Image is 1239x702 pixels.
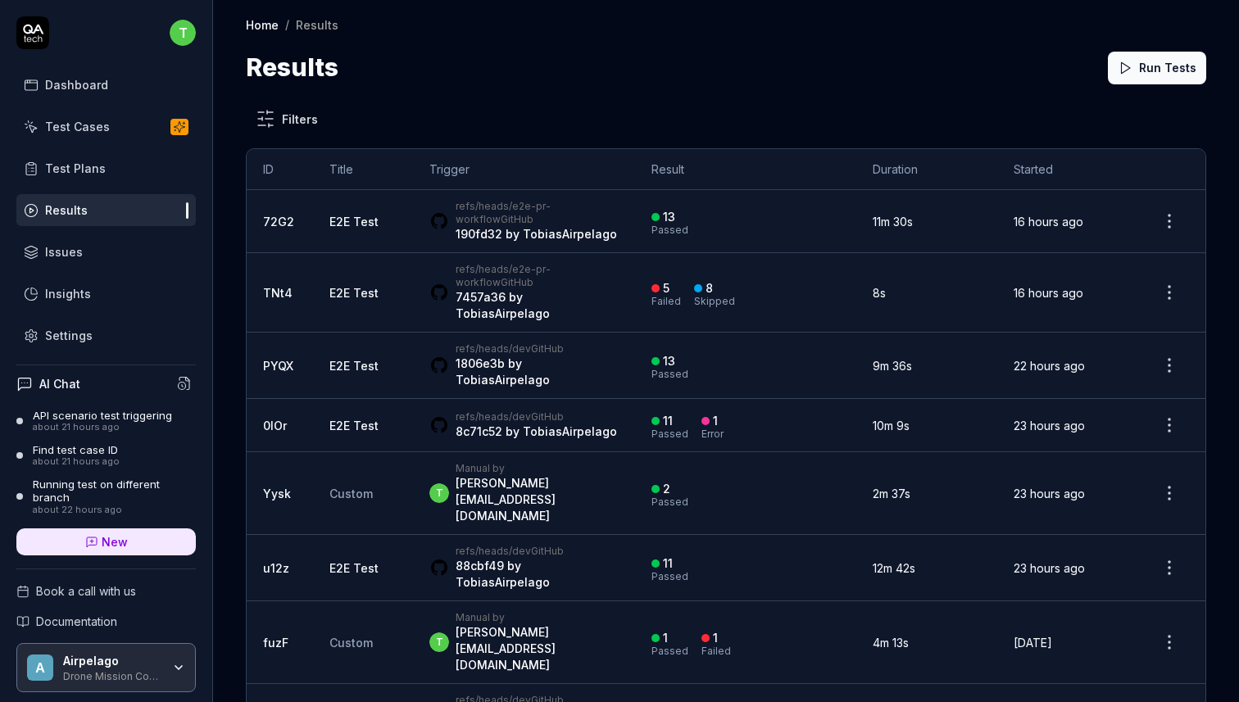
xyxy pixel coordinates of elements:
time: 16 hours ago [1014,215,1083,229]
div: by [456,558,619,591]
div: Passed [651,646,688,656]
div: about 21 hours ago [33,422,172,433]
div: Passed [651,429,688,439]
span: Book a call with us [36,582,136,600]
th: Title [313,149,413,190]
div: GitHub [456,263,619,289]
a: E2E Test [329,561,379,575]
a: refs/heads/dev [456,410,531,423]
button: AAirpelagoDrone Mission Control [16,643,196,692]
a: Book a call with us [16,582,196,600]
div: by [456,423,617,440]
button: Run Tests [1108,52,1206,84]
a: E2E Test [329,286,379,300]
div: 13 [663,210,675,224]
div: Manual by [456,611,619,624]
time: 4m 13s [873,636,909,650]
div: Error [701,429,724,439]
span: A [27,654,53,681]
a: Issues [16,236,196,268]
div: Failed [701,646,731,656]
a: u12z [263,561,289,575]
span: Documentation [36,613,117,630]
button: Filters [246,102,328,135]
a: refs/heads/e2e-pr-workflow [456,263,551,288]
div: Test Plans [45,160,106,177]
span: Custom [329,487,373,500]
a: 0lOr [263,419,287,433]
a: PYQX [263,359,293,373]
th: Duration [856,149,997,190]
div: Drone Mission Control [63,668,161,682]
a: Insights [16,278,196,310]
time: 8s [873,286,886,300]
div: Passed [651,572,688,582]
a: fuzF [263,636,288,650]
a: 8c71c52 [456,424,502,438]
a: Home [246,16,279,33]
div: 1 [713,631,718,645]
div: GitHub [456,545,619,558]
div: GitHub [456,410,617,423]
div: Passed [651,225,688,235]
a: E2E Test [329,215,379,229]
div: by [456,356,619,388]
span: t [429,632,449,652]
div: [PERSON_NAME][EMAIL_ADDRESS][DOMAIN_NAME] [456,624,619,673]
div: by [456,289,619,322]
th: ID [247,149,313,190]
div: 13 [663,354,675,369]
div: 11 [663,556,673,571]
div: 1 [713,414,718,428]
a: API scenario test triggeringabout 21 hours ago [16,409,196,433]
a: New [16,528,196,555]
a: 7457a36 [456,290,506,304]
div: Manual by [456,462,619,475]
a: TobiasAirpelago [523,227,617,241]
time: 2m 37s [873,487,910,500]
a: Running test on different branchabout 22 hours ago [16,478,196,515]
a: E2E Test [329,419,379,433]
div: Passed [651,497,688,507]
div: Skipped [694,297,735,306]
div: API scenario test triggering [33,409,172,422]
th: Trigger [413,149,635,190]
a: Dashboard [16,69,196,101]
a: refs/heads/dev [456,545,531,557]
div: / [285,16,289,33]
h4: AI Chat [39,375,80,392]
div: 2 [663,482,670,496]
time: 9m 36s [873,359,912,373]
a: TobiasAirpelago [456,306,550,320]
time: 22 hours ago [1014,359,1085,373]
a: Test Plans [16,152,196,184]
div: Results [296,16,338,33]
span: New [102,533,128,550]
a: 1806e3b [456,356,505,370]
div: by [456,226,619,242]
div: 11 [663,414,673,428]
div: Running test on different branch [33,478,196,505]
a: Yysk [263,487,291,500]
time: 23 hours ago [1014,419,1085,433]
time: 23 hours ago [1014,561,1085,575]
a: refs/heads/e2e-pr-workflow [456,200,551,225]
span: Custom [329,636,373,650]
a: Documentation [16,613,196,630]
th: Started [997,149,1133,190]
div: about 22 hours ago [33,505,196,516]
a: Test Cases [16,111,196,143]
div: Failed [651,297,681,306]
div: Issues [45,243,83,260]
button: t [170,16,196,49]
a: 88cbf49 [456,559,504,573]
div: Settings [45,327,93,344]
div: about 21 hours ago [33,456,120,468]
a: TobiasAirpelago [456,575,550,589]
div: Passed [651,369,688,379]
a: Results [16,194,196,226]
span: t [429,483,449,503]
div: Dashboard [45,76,108,93]
time: 23 hours ago [1014,487,1085,500]
div: Airpelago [63,654,161,668]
